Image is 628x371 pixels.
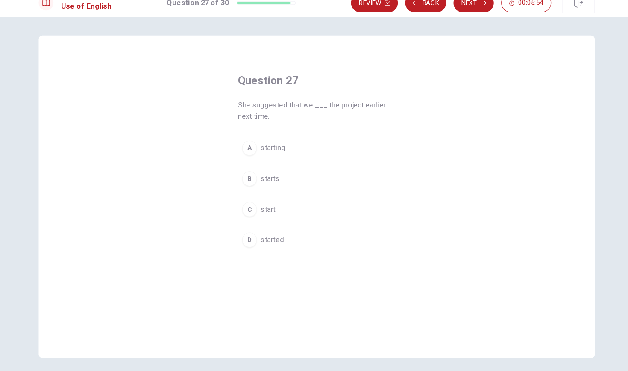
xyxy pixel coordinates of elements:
span: start [262,200,276,210]
button: Review [346,6,389,23]
div: A [245,142,259,155]
span: started [262,228,284,238]
button: Cstart [241,194,387,216]
button: Bstarts [241,166,387,187]
div: C [245,198,259,212]
button: 00:05:54 [484,6,530,23]
button: Astarting [241,138,387,159]
h4: Question 27 [241,80,387,93]
span: She suggested that we ___ the project earlier next time. [241,104,387,124]
button: Back [396,6,433,23]
span: starting [262,143,285,154]
div: D [245,226,259,240]
div: B [245,170,259,184]
button: Next [440,6,477,23]
h1: Use of English [78,12,125,23]
span: starts [262,172,280,182]
button: Dstarted [241,223,387,244]
span: 00:05:54 [500,11,523,18]
h1: Question 27 of 30 [176,9,233,20]
span: Placement Test [78,6,125,12]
